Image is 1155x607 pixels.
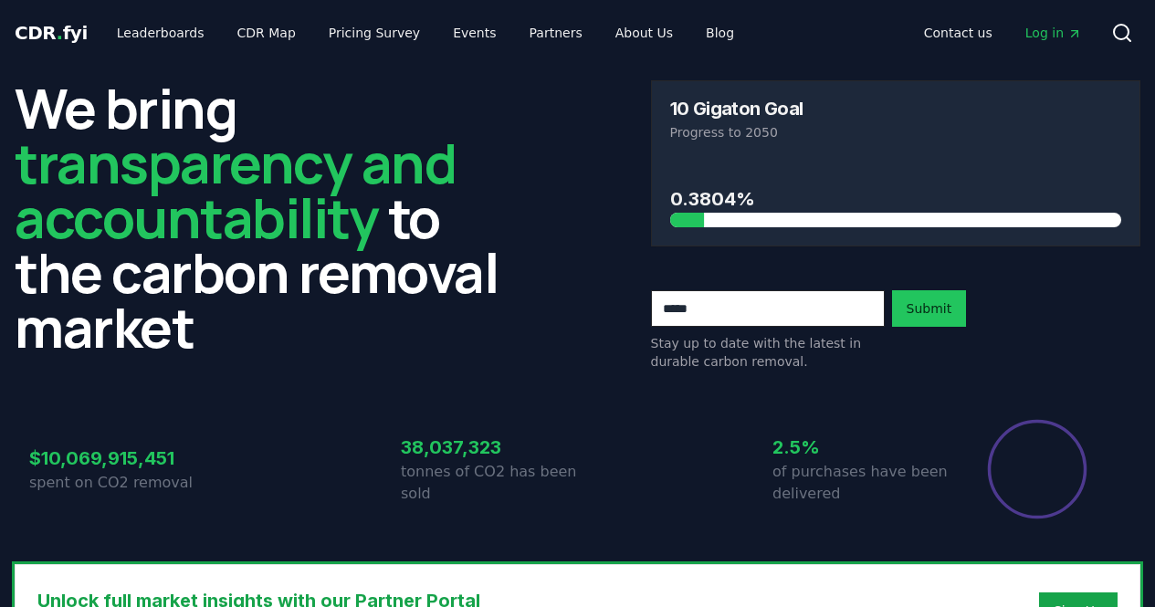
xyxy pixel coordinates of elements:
a: Contact us [909,16,1007,49]
div: Percentage of sales delivered [986,418,1088,520]
nav: Main [909,16,1097,49]
a: Pricing Survey [314,16,435,49]
h3: 10 Gigaton Goal [670,99,803,118]
h3: $10,069,915,451 [29,445,206,472]
a: CDR.fyi [15,20,88,46]
span: . [57,22,63,44]
a: Leaderboards [102,16,219,49]
p: spent on CO2 removal [29,472,206,494]
p: Progress to 2050 [670,123,1122,141]
a: About Us [601,16,688,49]
a: Partners [515,16,597,49]
h3: 38,037,323 [401,434,578,461]
h3: 2.5% [772,434,950,461]
span: CDR fyi [15,22,88,44]
p: tonnes of CO2 has been sold [401,461,578,505]
span: Log in [1025,24,1082,42]
h2: We bring to the carbon removal market [15,80,505,354]
p: of purchases have been delivered [772,461,950,505]
a: Log in [1011,16,1097,49]
span: transparency and accountability [15,125,456,255]
a: Blog [691,16,749,49]
a: Events [438,16,510,49]
button: Submit [892,290,967,327]
p: Stay up to date with the latest in durable carbon removal. [651,334,885,371]
a: CDR Map [223,16,310,49]
nav: Main [102,16,749,49]
h3: 0.3804% [670,185,1122,213]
